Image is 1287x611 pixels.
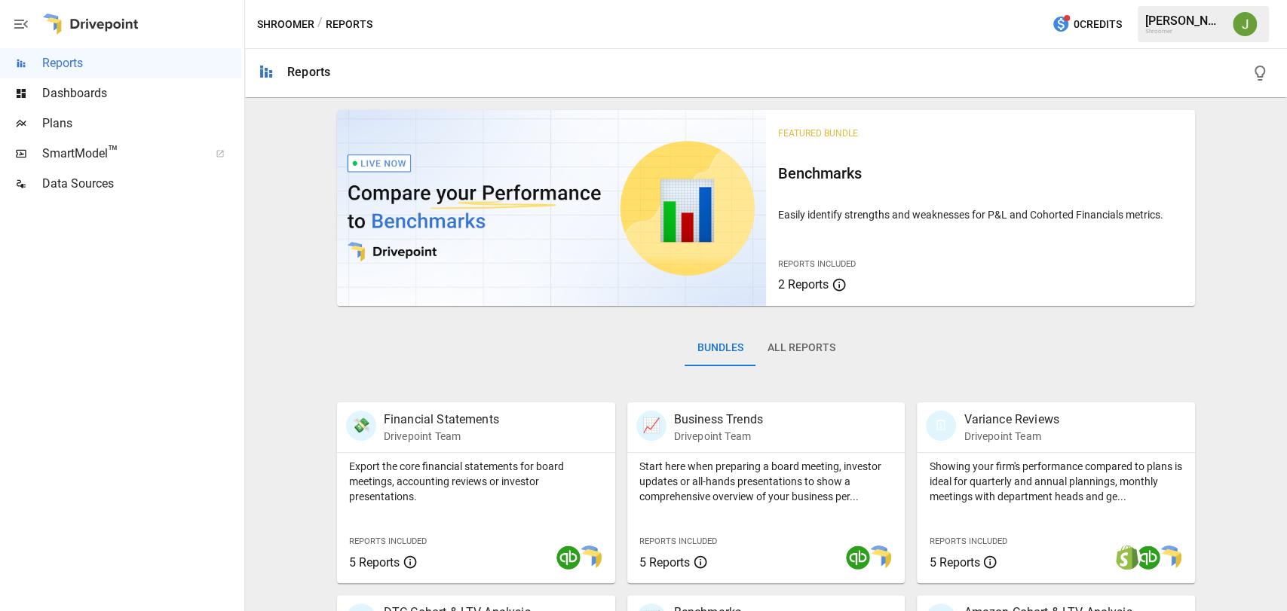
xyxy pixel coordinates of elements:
[337,110,766,306] img: video thumbnail
[1115,545,1139,570] img: shopify
[1136,545,1160,570] img: quickbooks
[349,459,603,504] p: Export the core financial statements for board meetings, accounting reviews or investor presentat...
[42,145,199,163] span: SmartModel
[1145,14,1224,28] div: [PERSON_NAME]
[384,429,499,444] p: Drivepoint Team
[556,545,581,570] img: quickbooks
[1233,12,1257,36] img: Jay Ann Velasco
[964,411,1059,429] p: Variance Reviews
[674,411,763,429] p: Business Trends
[778,128,858,139] span: Featured Bundle
[685,330,755,366] button: Bundles
[1157,545,1181,570] img: smart model
[1046,11,1128,38] button: 0Credits
[636,411,666,441] div: 📈
[778,161,1183,185] h6: Benchmarks
[108,142,118,161] span: ™
[1074,15,1122,34] span: 0 Credits
[778,207,1183,222] p: Easily identify strengths and weaknesses for P&L and Cohorted Financials metrics.
[1145,28,1224,35] div: Shroomer
[778,259,856,269] span: Reports Included
[349,536,427,546] span: Reports Included
[929,536,1007,546] span: Reports Included
[639,555,690,570] span: 5 Reports
[926,411,956,441] div: 🗓
[42,84,241,102] span: Dashboards
[929,555,979,570] span: 5 Reports
[846,545,870,570] img: quickbooks
[929,459,1183,504] p: Showing your firm's performance compared to plans is ideal for quarterly and annual plannings, mo...
[287,65,330,79] div: Reports
[639,536,717,546] span: Reports Included
[42,175,241,193] span: Data Sources
[578,545,602,570] img: smart model
[867,545,891,570] img: smart model
[755,330,847,366] button: All Reports
[1224,3,1266,45] button: Jay Ann Velasco
[964,429,1059,444] p: Drivepoint Team
[257,15,314,34] button: Shroomer
[42,54,241,72] span: Reports
[639,459,893,504] p: Start here when preparing a board meeting, investor updates or all-hands presentations to show a ...
[384,411,499,429] p: Financial Statements
[674,429,763,444] p: Drivepoint Team
[317,15,323,34] div: /
[778,277,829,292] span: 2 Reports
[349,555,400,570] span: 5 Reports
[42,115,241,133] span: Plans
[346,411,376,441] div: 💸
